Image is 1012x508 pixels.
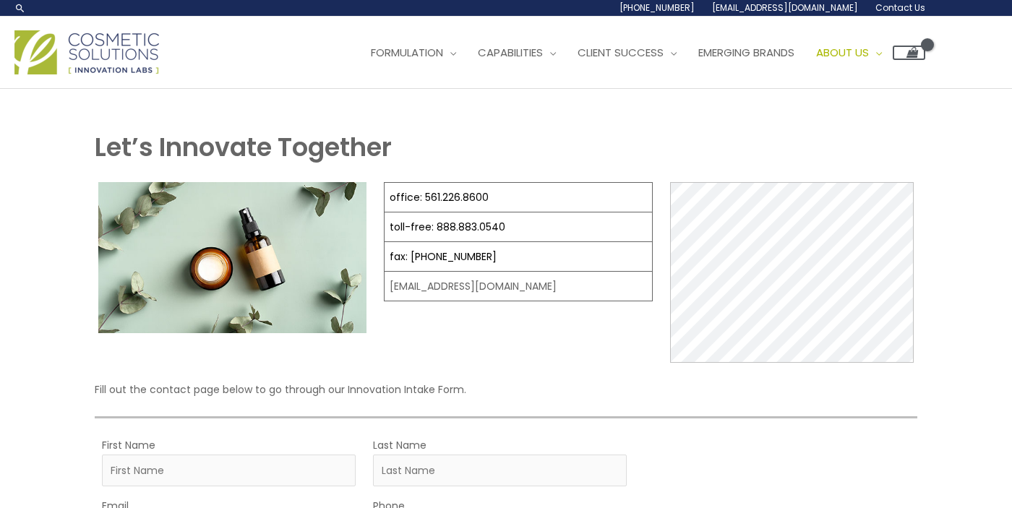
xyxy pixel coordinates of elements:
strong: Let’s Innovate Together [95,129,392,165]
span: About Us [816,45,869,60]
label: Last Name [373,436,426,455]
span: Emerging Brands [698,45,794,60]
span: [PHONE_NUMBER] [619,1,695,14]
a: Emerging Brands [687,31,805,74]
a: Search icon link [14,2,26,14]
a: Formulation [360,31,467,74]
a: fax: [PHONE_NUMBER] [390,249,497,264]
p: Fill out the contact page below to go through our Innovation Intake Form. [95,380,917,399]
label: First Name [102,436,155,455]
img: Cosmetic Solutions Logo [14,30,159,74]
span: Capabilities [478,45,543,60]
a: office: 561.226.8600 [390,190,489,205]
span: Client Success [578,45,664,60]
span: Contact Us [875,1,925,14]
a: Client Success [567,31,687,74]
input: Last Name [373,455,627,486]
a: toll-free: 888.883.0540 [390,220,505,234]
nav: Site Navigation [349,31,925,74]
span: Formulation [371,45,443,60]
td: [EMAIL_ADDRESS][DOMAIN_NAME] [385,272,652,301]
input: First Name [102,455,356,486]
span: [EMAIL_ADDRESS][DOMAIN_NAME] [712,1,858,14]
a: Capabilities [467,31,567,74]
a: View Shopping Cart, empty [893,46,925,60]
img: Contact page image for private label skincare manufacturer Cosmetic solutions shows a skin care b... [98,182,366,333]
a: About Us [805,31,893,74]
